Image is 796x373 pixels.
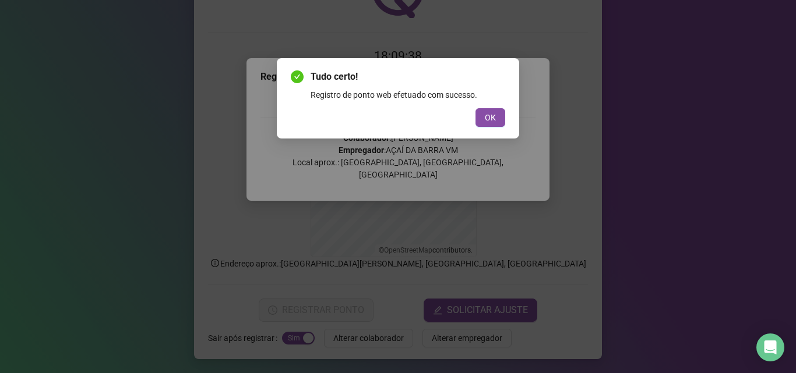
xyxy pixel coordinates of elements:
[756,333,784,361] div: Open Intercom Messenger
[476,108,505,127] button: OK
[311,88,505,101] div: Registro de ponto web efetuado com sucesso.
[485,111,496,124] span: OK
[311,70,505,84] span: Tudo certo!
[291,70,304,83] span: check-circle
